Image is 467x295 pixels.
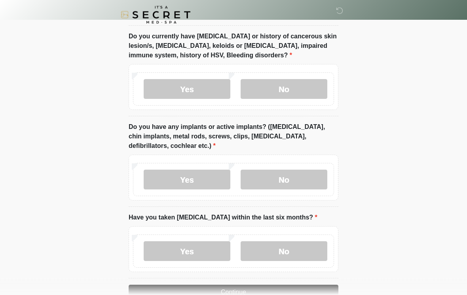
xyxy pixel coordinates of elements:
[144,242,230,261] label: Yes
[144,170,230,190] label: Yes
[241,242,327,261] label: No
[129,123,338,151] label: Do you have any implants or active implants? ([MEDICAL_DATA], chin implants, metal rods, screws, ...
[129,32,338,61] label: Do you currently have [MEDICAL_DATA] or history of cancerous skin lesion/s, [MEDICAL_DATA], keloi...
[129,213,317,223] label: Have you taken [MEDICAL_DATA] within the last six months?
[144,79,230,99] label: Yes
[241,170,327,190] label: No
[241,79,327,99] label: No
[121,6,190,24] img: It's A Secret Med Spa Logo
